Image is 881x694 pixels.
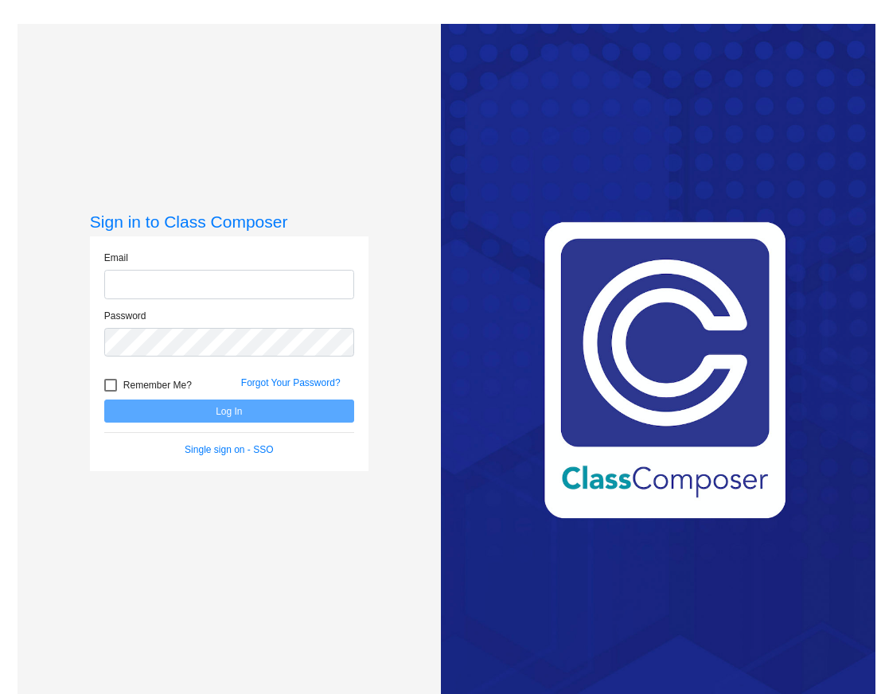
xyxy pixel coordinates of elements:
[104,309,146,323] label: Password
[185,444,273,455] a: Single sign on - SSO
[104,400,354,423] button: Log In
[123,376,192,395] span: Remember Me?
[241,377,341,388] a: Forgot Your Password?
[104,251,128,265] label: Email
[90,212,368,232] h3: Sign in to Class Composer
